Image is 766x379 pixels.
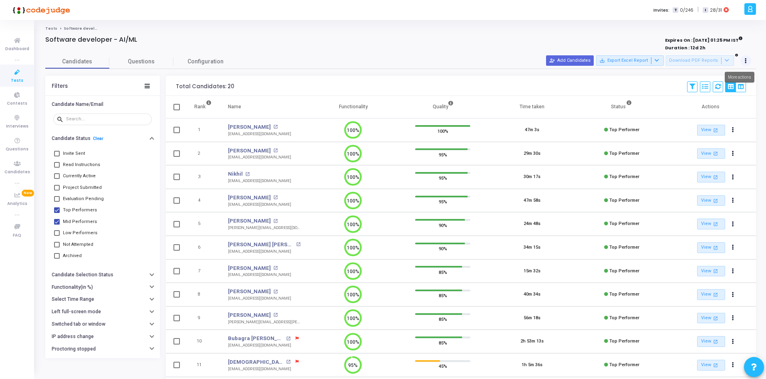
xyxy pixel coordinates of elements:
[5,46,29,53] span: Dashboard
[697,219,725,229] a: View
[673,7,678,13] span: T
[228,178,291,184] div: [EMAIL_ADDRESS][DOMAIN_NAME]
[439,198,447,206] span: 95%
[63,183,102,193] span: Project Submitted
[63,228,97,238] span: Low Performers
[439,362,447,370] span: 45%
[697,125,725,136] a: View
[45,306,160,318] button: Left full-screen mode
[273,219,278,223] mat-icon: open_in_new
[52,136,91,142] h6: Candidate Status
[697,266,725,277] a: View
[228,102,241,111] div: Name
[712,150,719,157] mat-icon: open_in_new
[697,6,699,14] span: |
[245,172,250,176] mat-icon: open_in_new
[609,362,639,367] span: Top Performer
[228,358,284,366] a: [DEMOGRAPHIC_DATA][PERSON_NAME]
[728,242,739,253] button: Actions
[7,100,27,107] span: Contests
[56,116,66,123] mat-icon: search
[13,232,21,239] span: FAQ
[712,315,719,322] mat-icon: open_in_new
[697,195,725,206] a: View
[728,219,739,230] button: Actions
[524,268,540,275] div: 15m 32s
[286,360,290,364] mat-icon: open_in_new
[52,101,103,107] h6: Candidate Name/Email
[186,259,220,283] td: 7
[228,366,300,372] div: [EMAIL_ADDRESS][DOMAIN_NAME]
[45,132,160,145] button: Candidate StatusClear
[186,118,220,142] td: 1
[45,281,160,294] button: Functionality(in %)
[609,268,639,274] span: Top Performer
[439,221,447,229] span: 90%
[286,336,290,341] mat-icon: open_in_new
[228,170,243,178] a: Nikhil
[524,221,540,227] div: 24m 48s
[228,225,300,231] div: [PERSON_NAME][EMAIL_ADDRESS][DOMAIN_NAME]
[524,197,540,204] div: 47m 58s
[728,195,739,206] button: Actions
[228,194,271,202] a: [PERSON_NAME]
[228,147,271,155] a: [PERSON_NAME]
[45,26,756,31] nav: breadcrumb
[439,315,447,323] span: 85%
[228,131,291,137] div: [EMAIL_ADDRESS][DOMAIN_NAME]
[45,318,160,330] button: Switched tab or window
[4,169,30,176] span: Candidates
[45,343,160,355] button: Proctoring stopped
[524,174,540,180] div: 30m 17s
[609,292,639,297] span: Top Performer
[186,353,220,377] td: 11
[228,288,271,296] a: [PERSON_NAME]
[728,289,739,300] button: Actions
[6,146,28,153] span: Questions
[697,242,725,253] a: View
[712,244,719,251] mat-icon: open_in_new
[66,117,149,122] input: Search...
[697,148,725,159] a: View
[697,336,725,347] a: View
[186,283,220,306] td: 8
[45,355,160,367] button: Multiple Monitor Detection
[546,55,594,66] button: Add Candidates
[63,217,97,227] span: Mid Performers
[439,292,447,300] span: 85%
[52,346,96,352] h6: Proctoring stopped
[524,150,540,157] div: 29m 30s
[728,148,739,159] button: Actions
[728,312,739,324] button: Actions
[609,315,639,320] span: Top Performer
[712,362,719,369] mat-icon: open_in_new
[45,330,160,343] button: IP address change
[186,236,220,259] td: 6
[524,315,540,322] div: 56m 18s
[186,96,220,118] th: Rank
[63,171,96,181] span: Currently Active
[439,150,447,158] span: 95%
[439,174,447,182] span: 95%
[728,266,739,277] button: Actions
[609,151,639,156] span: Top Performer
[273,148,278,153] mat-icon: open_in_new
[52,296,94,302] h6: Select Time Range
[22,190,34,197] span: New
[609,198,639,203] span: Top Performer
[228,296,291,302] div: [EMAIL_ADDRESS][DOMAIN_NAME]
[63,160,100,170] span: Read Instructions
[665,35,743,44] strong: Expires On : [DATE] 01:25 PM IST
[596,55,664,66] button: Export Excel Report
[52,309,101,315] h6: Left full-screen mode
[609,221,639,226] span: Top Performer
[697,360,725,371] a: View
[176,83,234,90] div: Total Candidates: 20
[520,102,544,111] div: Time taken
[703,7,708,13] span: I
[45,26,57,31] a: Tests
[296,242,300,247] mat-icon: open_in_new
[52,321,105,327] h6: Switched tab or window
[228,241,294,249] a: [PERSON_NAME] [PERSON_NAME]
